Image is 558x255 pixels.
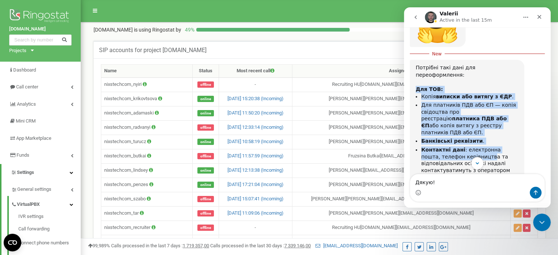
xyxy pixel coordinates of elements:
[9,34,72,45] input: Search by number
[101,135,193,149] td: nixstechcom_turucz
[32,86,108,92] b: виписки або витягу з ЄДР
[533,214,551,231] iframe: Intercom live chat
[292,120,511,135] td: [PERSON_NAME] [PERSON_NAME][EMAIL_ADDRESS][DOMAIN_NAME]
[4,234,21,251] button: Open CMP widget
[9,7,72,26] img: Ringostat logo
[292,65,511,78] th: Assigned to
[11,181,81,196] a: General settings
[94,26,181,33] p: [DOMAIN_NAME]
[11,196,81,211] a: VirtualPBX
[101,149,193,163] td: nixstechcom_butkai
[210,243,311,248] span: Calls processed in the last 30 days :
[292,106,511,120] td: [PERSON_NAME] [PERSON_NAME][EMAIL_ADDRESS][DOMAIN_NAME]
[16,135,51,141] span: App Marketplace
[197,210,214,216] span: offline
[227,153,284,159] a: [DATE] 11:57:59 (Incoming)
[17,108,103,121] b: платника ПДВ або ЄП
[99,47,207,54] h5: SIP accounts for project [DOMAIN_NAME]
[227,96,284,101] a: [DATE] 15:20:38 (Incoming)
[292,206,511,221] td: [PERSON_NAME] [PERSON_NAME][EMAIL_ADDRESS][DOMAIN_NAME]
[16,118,36,124] span: Mini CRM
[17,170,34,175] span: Settings
[197,167,214,174] span: online
[292,77,511,92] td: Recruiting HU [DOMAIN_NAME][EMAIL_ADDRESS][DOMAIN_NAME]
[17,101,36,107] span: Analytics
[292,221,511,235] td: Recruiting HU [DOMAIN_NAME][EMAIL_ADDRESS][DOMAIN_NAME]
[101,192,193,206] td: nixstechcom_szabo
[18,236,81,250] a: Connect phone numbers
[292,135,511,149] td: [PERSON_NAME] [PERSON_NAME][EMAIL_ADDRESS][DOMAIN_NAME]
[227,210,284,216] a: [DATE] 11:09:06 (Incoming)
[9,26,72,33] a: [DOMAIN_NAME]
[17,94,114,128] li: Для платників ПДВ або ЄП — копія свідоцтва про реєстрацію або копія витягу з реєстру платників ПД...
[9,47,26,54] div: Projects
[227,110,284,116] a: [DATE] 11:50:20 (Incoming)
[292,235,511,249] td: Recruiting HU [DOMAIN_NAME][EMAIL_ADDRESS][DOMAIN_NAME]
[227,167,284,173] a: [DATE] 12:13:38 (Incoming)
[17,152,29,158] span: Funds
[16,84,38,90] span: Call center
[227,196,284,201] a: [DATE] 15:07:41 (Incoming)
[101,221,193,235] td: nixstechcom_recruiter
[197,96,214,102] span: online
[18,222,81,236] a: Call forwarding
[219,77,292,92] td: -
[11,182,17,188] button: Emoji picker
[6,167,141,179] textarea: Message…
[101,206,193,221] td: nixstechcom_tar
[17,139,61,145] b: Контактні дані
[197,153,214,159] span: offline
[101,235,193,249] td: nixstechcom_trotska
[17,131,79,136] b: Банківські реквізити
[227,182,284,187] a: [DATE] 17:21:04 (Incoming)
[284,243,311,248] u: 7 339 146,00
[88,243,110,248] span: 99,989%
[1,164,81,181] a: Settings
[197,124,214,131] span: offline
[17,130,114,137] li: .
[219,235,292,249] td: -
[12,57,114,85] div: Потрібні такі дані для переоформлення:
[292,178,511,192] td: [PERSON_NAME] [PERSON_NAME][EMAIL_ADDRESS][DOMAIN_NAME]
[192,65,219,78] th: Status
[197,110,214,116] span: online
[13,67,36,73] span: Dashboard
[101,77,193,92] td: nixstechcom_nyiri
[197,225,214,231] span: offline
[404,7,551,208] iframe: To enrich screen reader interactions, please activate Accessibility in Grammarly extension settings
[219,65,292,78] th: Most recent call
[126,179,138,191] button: Send a message…
[183,243,209,248] u: 1 719 357,00
[197,81,214,88] span: offline
[219,221,292,235] td: -
[292,149,511,163] td: Fruzsina Butkai [EMAIL_ADDRESS][DOMAIN_NAME]
[292,163,511,178] td: [PERSON_NAME] [EMAIL_ADDRESS][PERSON_NAME][DOMAIN_NAME]
[197,139,214,145] span: online
[18,213,81,222] a: IVR settings
[316,243,398,248] a: [EMAIL_ADDRESS][DOMAIN_NAME]
[111,243,209,248] span: Calls processed in the last 7 days :
[101,178,193,192] td: nixstechcom_penzes
[197,182,214,188] span: online
[227,124,284,130] a: [DATE] 12:33:14 (Incoming)
[197,196,214,202] span: offline
[101,163,193,178] td: nixstechcom_lindsey
[67,150,80,162] button: Scroll to bottom
[17,139,114,173] li: : електронна пошта, телефон керівництва та відповідальних осіб, які надалі контактуватимуть з опе...
[292,92,511,106] td: [PERSON_NAME] [PERSON_NAME][EMAIL_ADDRESS][DOMAIN_NAME]
[17,186,51,193] span: General settings
[227,139,284,144] a: [DATE] 10:58:19 (Incoming)
[181,26,196,33] p: 49 %
[134,27,181,33] span: is using Ringostat by
[101,65,193,78] th: Name
[17,201,40,208] span: VirtualPBX
[101,120,193,135] td: nixstechcom_radvanyi
[292,192,511,206] td: [PERSON_NAME] [PERSON_NAME][EMAIL_ADDRESS][PERSON_NAME][DOMAIN_NAME]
